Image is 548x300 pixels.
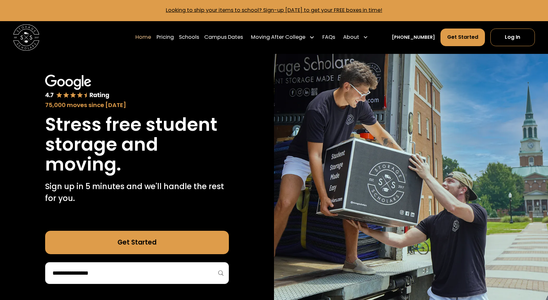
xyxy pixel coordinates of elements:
a: Get Started [440,29,485,46]
a: Log In [490,29,535,46]
div: About [343,33,359,41]
a: Get Started [45,231,229,254]
img: Storage Scholars main logo [13,24,39,51]
a: home [13,24,39,51]
a: Schools [179,28,199,46]
div: Moving After College [248,28,317,46]
h1: Stress free student storage and moving. [45,115,229,174]
a: Pricing [157,28,174,46]
div: 75,000 moves since [DATE] [45,101,229,110]
a: Home [135,28,151,46]
a: [PHONE_NUMBER] [392,34,435,41]
img: Google 4.7 star rating [45,75,109,99]
a: Campus Dates [204,28,243,46]
p: Sign up in 5 minutes and we'll handle the rest for you. [45,181,229,204]
a: Looking to ship your items to school? Sign-up [DATE] to get your FREE boxes in time! [166,6,382,14]
div: About [341,28,371,46]
div: Moving After College [251,33,305,41]
a: FAQs [322,28,335,46]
